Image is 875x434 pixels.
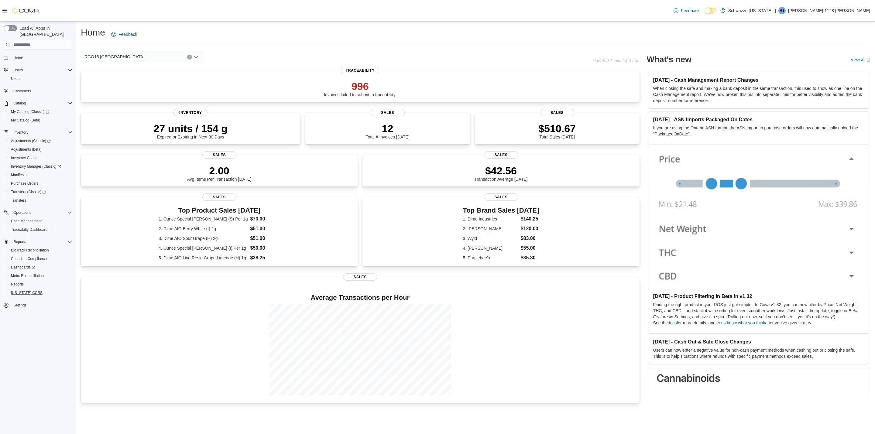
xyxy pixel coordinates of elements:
button: Canadian Compliance [6,255,75,263]
span: Sales [484,193,518,201]
svg: External link [866,58,870,62]
a: Inventory Count [9,154,39,162]
div: Total Sales [DATE] [538,122,576,139]
a: docs [668,320,677,325]
button: Inventory Count [6,154,75,162]
p: $42.56 [474,165,528,177]
a: Traceabilty Dashboard [9,226,50,233]
span: Inventory [11,129,72,136]
span: Catalog [11,100,72,107]
span: Sales [343,273,377,281]
span: Purchase Orders [11,181,39,186]
span: R1 [780,7,784,14]
a: Inventory Manager (Classic) [9,163,63,170]
span: Transfers [9,197,72,204]
span: Cash Management [11,219,42,224]
button: Users [1,66,75,74]
a: View allExternal link [851,57,870,62]
span: Traceabilty Dashboard [9,226,72,233]
a: Customers [11,87,33,95]
span: Dashboards [11,265,35,270]
span: Canadian Compliance [11,256,47,261]
div: Total # Invoices [DATE] [365,122,409,139]
a: Cash Management [9,217,44,225]
button: My Catalog (Beta) [6,116,75,125]
h1: Home [81,26,105,39]
a: Inventory Manager (Classic) [6,162,75,171]
button: Inventory [1,128,75,137]
dt: 4. [PERSON_NAME] [463,245,518,251]
a: Adjustments (beta) [9,146,44,153]
span: Adjustments (Classic) [9,137,72,145]
span: Metrc Reconciliation [11,273,44,278]
span: Canadian Compliance [9,255,72,262]
span: My Catalog (Classic) [9,108,72,115]
a: Transfers (Classic) [6,188,75,196]
span: Transfers [11,198,26,203]
p: See the for more details, and after you’ve given it a try. [653,320,864,326]
button: Adjustments (beta) [6,145,75,154]
span: Settings [13,303,26,308]
span: Adjustments (beta) [11,147,42,152]
span: Manifests [11,173,26,177]
span: Manifests [9,171,72,179]
div: Rebekah-1128 Castillo [778,7,786,14]
h3: [DATE] - Cash Management Report Changes [653,77,864,83]
a: Feedback [671,5,702,17]
span: Catalog [13,101,26,106]
span: Traceability [341,67,379,74]
dt: 1. Dime Industries [463,216,518,222]
a: Users [9,75,23,82]
span: Sales [202,151,236,159]
span: Home [13,56,23,60]
span: Metrc Reconciliation [9,272,72,279]
dt: 4. Ounce Special [PERSON_NAME] (I) Per 1g [159,245,248,251]
p: [PERSON_NAME]-1128 [PERSON_NAME] [788,7,870,14]
p: | [775,7,776,14]
a: Transfers (Classic) [9,188,48,196]
dd: $35.30 [521,254,539,261]
a: Home [11,54,26,62]
h4: Average Transactions per Hour [86,294,635,301]
span: Sales [202,193,236,201]
span: My Catalog (Beta) [9,117,72,124]
a: Metrc Reconciliation [9,272,46,279]
a: Reports [9,281,26,288]
a: Dashboards [6,263,75,272]
dt: 2. Dime AIO Berry White (I) 2g [159,226,248,232]
input: Dark Mode [705,8,717,14]
span: Washington CCRS [9,289,72,296]
span: Operations [13,210,31,215]
span: Inventory [173,109,208,116]
p: When closing the safe and making a bank deposit in the same transaction, this used to show as one... [653,85,864,104]
button: Open list of options [194,55,199,60]
span: Settings [11,301,72,309]
span: Reports [11,282,24,287]
button: BioTrack Reconciliation [6,246,75,255]
button: [US_STATE] CCRS [6,289,75,297]
button: Users [11,67,25,74]
a: BioTrack Reconciliation [9,247,51,254]
a: My Catalog (Classic) [6,108,75,116]
a: My Catalog (Classic) [9,108,52,115]
div: Avg Items Per Transaction [DATE] [187,165,252,182]
span: Inventory Manager (Classic) [11,164,61,169]
dt: 3. Wyld [463,235,518,241]
dd: $70.00 [250,215,280,223]
span: Customers [11,87,72,95]
span: Sales [484,151,518,159]
span: Operations [11,209,72,216]
span: Users [9,75,72,82]
dd: $38.25 [250,254,280,261]
span: Users [11,67,72,74]
span: Purchase Orders [9,180,72,187]
p: Schwazze [US_STATE] [728,7,773,14]
span: Adjustments (Classic) [11,138,51,143]
span: BioTrack Reconciliation [11,248,49,253]
span: Users [13,68,23,73]
span: Cash Management [9,217,72,225]
button: Operations [1,208,75,217]
dt: 3. Dime AIO Sour Grape (H) 2g [159,235,248,241]
button: Reports [6,280,75,289]
a: Dashboards [9,264,38,271]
